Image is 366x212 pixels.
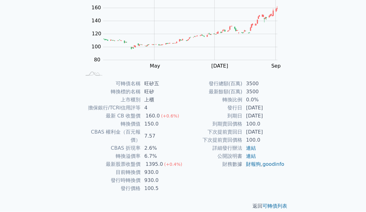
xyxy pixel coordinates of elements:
tspan: Sep [271,63,281,69]
td: 100.5 [141,185,183,193]
td: 上櫃 [141,96,183,104]
td: 930.0 [141,169,183,177]
td: 發行價格 [81,185,141,193]
a: 連結 [246,145,256,151]
td: CBAS 折現率 [81,144,141,152]
td: 發行時轉換價 [81,177,141,185]
td: 6.7% [141,152,183,161]
td: [DATE] [242,104,285,112]
td: 150.0 [141,120,183,128]
tspan: 80 [94,57,100,63]
tspan: May [150,63,160,69]
a: goodinfo [262,161,284,167]
td: 3500 [242,80,285,88]
td: 下次提前賣回日 [183,128,242,136]
td: 轉換溢價率 [81,152,141,161]
td: [DATE] [242,128,285,136]
td: 轉換價值 [81,120,141,128]
td: 2.6% [141,144,183,152]
td: 最新股票收盤價 [81,161,141,169]
div: 160.0 [144,112,161,120]
td: 930.0 [141,177,183,185]
td: 最新 CB 收盤價 [81,112,141,120]
td: 0.0% [242,96,285,104]
td: 旺矽五 [141,80,183,88]
a: 財報狗 [246,161,261,167]
td: 公開說明書 [183,152,242,161]
td: 4 [141,104,183,112]
div: 1395.0 [144,161,164,169]
td: CBAS 權利金（百元報價） [81,128,141,144]
td: 轉換比例 [183,96,242,104]
td: 3500 [242,88,285,96]
td: 擔保銀行/TCRI信用評等 [81,104,141,112]
td: [DATE] [242,112,285,120]
span: (+0.6%) [161,114,179,119]
td: 目前轉換價 [81,169,141,177]
td: , [242,161,285,169]
a: 可轉債列表 [262,203,287,209]
tspan: 100 [91,44,101,50]
p: 返回 [74,203,292,210]
td: 到期日 [183,112,242,120]
td: 上市櫃別 [81,96,141,104]
tspan: 160 [91,5,101,11]
span: (+0.4%) [164,162,182,167]
a: 連結 [246,153,256,159]
tspan: 120 [92,31,101,37]
td: 轉換標的名稱 [81,88,141,96]
tspan: 140 [91,18,101,24]
td: 100.0 [242,136,285,144]
td: 下次提前賣回價格 [183,136,242,144]
td: 100.0 [242,120,285,128]
td: 旺矽 [141,88,183,96]
td: 到期賣回價格 [183,120,242,128]
td: 發行日 [183,104,242,112]
td: 可轉債名稱 [81,80,141,88]
td: 詳細發行辦法 [183,144,242,152]
tspan: [DATE] [211,63,228,69]
td: 發行總額(百萬) [183,80,242,88]
td: 7.57 [141,128,183,144]
td: 最新餘額(百萬) [183,88,242,96]
td: 財務數據 [183,161,242,169]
